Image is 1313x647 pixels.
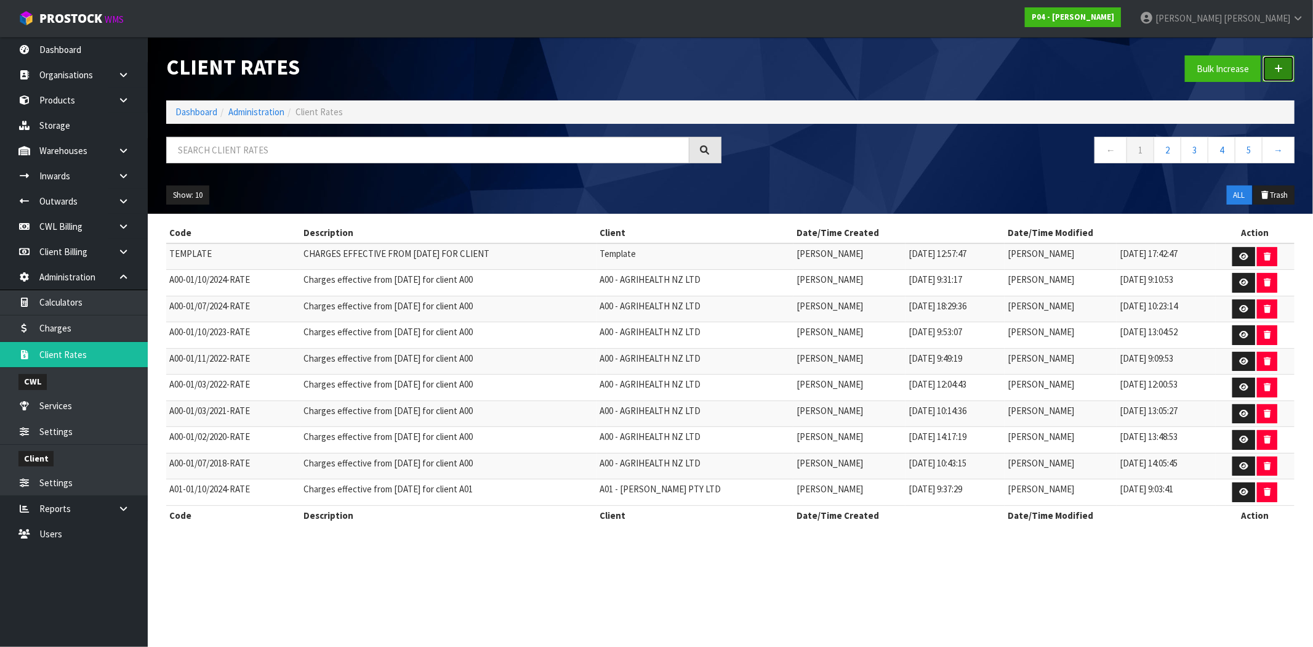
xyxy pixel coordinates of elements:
[300,453,597,479] td: Charges effective from [DATE] for client A00
[600,378,701,390] span: A00 - AGRIHEALTH NZ LTD
[166,185,209,205] button: Show: 10
[905,348,1005,375] td: [DATE] 9:49:19
[1005,479,1117,506] td: [PERSON_NAME]
[597,223,794,243] th: Client
[1117,427,1216,454] td: [DATE] 13:48:53
[1005,453,1117,479] td: [PERSON_NAME]
[166,243,300,270] td: TEMPLATE
[793,427,905,454] td: [PERSON_NAME]
[228,106,284,118] a: Administration
[600,248,636,259] span: Template
[1005,375,1117,401] td: [PERSON_NAME]
[793,401,905,427] td: [PERSON_NAME]
[1185,55,1261,82] button: Bulk Increase
[793,479,905,506] td: [PERSON_NAME]
[793,243,905,270] td: [PERSON_NAME]
[300,322,597,349] td: Charges effective from [DATE] for client A00
[1216,223,1295,243] th: Action
[793,223,1005,243] th: Date/Time Created
[905,296,1005,322] td: [DATE] 18:29:36
[793,348,905,375] td: [PERSON_NAME]
[1235,137,1263,163] a: 5
[300,243,597,270] td: CHARGES EFFECTIVE FROM [DATE] FOR CLIENT
[1253,185,1295,205] button: Trash
[1181,137,1208,163] a: 3
[1224,12,1290,24] span: [PERSON_NAME]
[166,375,300,401] td: A00-01/03/2022-RATE
[600,431,701,442] span: A00 - AGRIHEALTH NZ LTD
[166,137,689,163] input: Search client rates
[600,405,701,417] span: A00 - AGRIHEALTH NZ LTD
[300,223,597,243] th: Description
[1117,375,1216,401] td: [DATE] 12:00:53
[1208,137,1235,163] a: 4
[166,55,721,79] h1: Client Rates
[793,505,1005,525] th: Date/Time Created
[1005,401,1117,427] td: [PERSON_NAME]
[175,106,217,118] a: Dashboard
[793,453,905,479] td: [PERSON_NAME]
[905,427,1005,454] td: [DATE] 14:17:19
[18,10,34,26] img: cube-alt.png
[18,451,54,466] span: Client
[1117,270,1216,296] td: [DATE] 9:10:53
[1005,505,1216,525] th: Date/Time Modified
[1005,296,1117,322] td: [PERSON_NAME]
[600,352,701,364] span: A00 - AGRIHEALTH NZ LTD
[1262,137,1295,163] a: →
[1025,7,1121,27] a: P04 - [PERSON_NAME]
[600,457,701,469] span: A00 - AGRIHEALTH NZ LTD
[1126,137,1154,163] a: 1
[300,348,597,375] td: Charges effective from [DATE] for client A00
[793,296,905,322] td: [PERSON_NAME]
[1117,322,1216,349] td: [DATE] 13:04:52
[1117,243,1216,270] td: [DATE] 17:42:47
[1005,223,1216,243] th: Date/Time Modified
[1155,12,1222,24] span: [PERSON_NAME]
[166,296,300,322] td: A00-01/07/2024-RATE
[905,375,1005,401] td: [DATE] 12:04:43
[1005,322,1117,349] td: [PERSON_NAME]
[166,401,300,427] td: A00-01/03/2021-RATE
[166,270,300,296] td: A00-01/10/2024-RATE
[1216,505,1295,525] th: Action
[166,453,300,479] td: A00-01/07/2018-RATE
[600,300,701,312] span: A00 - AGRIHEALTH NZ LTD
[166,479,300,506] td: A01-01/10/2024-RATE
[295,106,343,118] span: Client Rates
[1117,401,1216,427] td: [DATE] 13:05:27
[1005,243,1117,270] td: [PERSON_NAME]
[1005,270,1117,296] td: [PERSON_NAME]
[300,296,597,322] td: Charges effective from [DATE] for client A00
[905,270,1005,296] td: [DATE] 9:31:17
[166,427,300,454] td: A00-01/02/2020-RATE
[1154,137,1181,163] a: 2
[793,270,905,296] td: [PERSON_NAME]
[105,14,124,25] small: WMS
[1005,427,1117,454] td: [PERSON_NAME]
[905,453,1005,479] td: [DATE] 10:43:15
[1117,479,1216,506] td: [DATE] 9:03:41
[1227,185,1252,205] button: ALL
[300,479,597,506] td: Charges effective from [DATE] for client A01
[166,223,300,243] th: Code
[300,505,597,525] th: Description
[1032,12,1114,22] strong: P04 - [PERSON_NAME]
[740,137,1295,167] nav: Page navigation
[166,322,300,349] td: A00-01/10/2023-RATE
[600,483,721,495] span: A01 - [PERSON_NAME] PTY LTD
[905,322,1005,349] td: [DATE] 9:53:07
[793,375,905,401] td: [PERSON_NAME]
[793,322,905,349] td: [PERSON_NAME]
[600,326,701,338] span: A00 - AGRIHEALTH NZ LTD
[905,401,1005,427] td: [DATE] 10:14:36
[166,505,300,525] th: Code
[600,274,701,285] span: A00 - AGRIHEALTH NZ LTD
[1117,453,1216,479] td: [DATE] 14:05:45
[905,243,1005,270] td: [DATE] 12:57:47
[166,348,300,375] td: A00-01/11/2022-RATE
[597,505,794,525] th: Client
[39,10,102,26] span: ProStock
[1117,296,1216,322] td: [DATE] 10:23:14
[18,374,47,389] span: CWL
